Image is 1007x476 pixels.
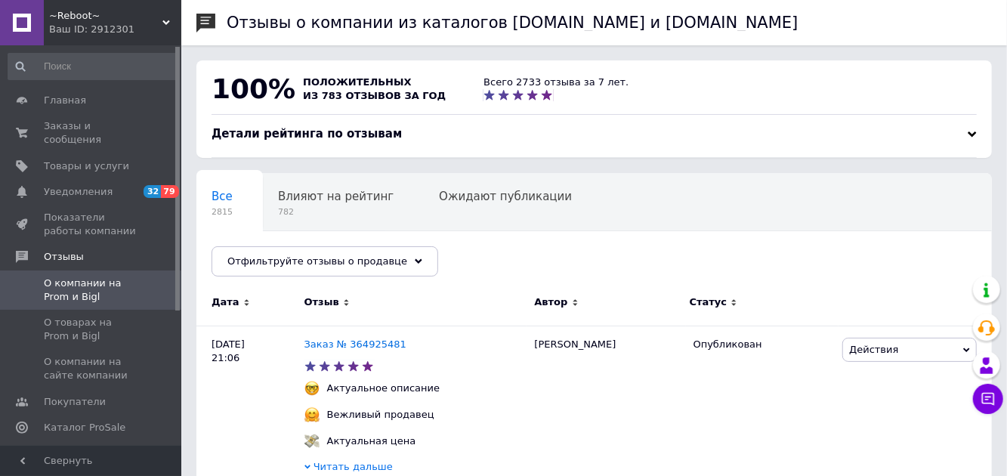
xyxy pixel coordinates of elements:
[212,190,233,203] span: Все
[323,382,444,395] div: Актуальное описание
[304,338,406,350] a: Заказ № 364925481
[44,277,140,304] span: О компании на Prom и Bigl
[314,461,393,472] span: Читать дальше
[534,295,567,309] span: Автор
[323,408,438,422] div: Вежливый продавец
[8,53,178,80] input: Поиск
[303,90,446,101] span: из 783 отзывов за год
[304,381,320,396] img: :nerd_face:
[196,231,406,289] div: Опубликованы без комментария
[212,206,233,218] span: 2815
[144,185,161,198] span: 32
[304,434,320,449] img: :money_with_wings:
[690,295,727,309] span: Статус
[44,119,140,147] span: Заказы и сообщения
[304,407,320,422] img: :hugging_face:
[227,255,407,267] span: Отфильтруйте отзывы о продавце
[278,190,394,203] span: Влияют на рейтинг
[44,94,86,107] span: Главная
[227,14,798,32] h1: Отзывы о компании из каталогов [DOMAIN_NAME] и [DOMAIN_NAME]
[44,421,125,434] span: Каталог ProSale
[693,338,832,351] div: Опубликован
[161,185,178,198] span: 79
[212,126,977,142] div: Детали рейтинга по отзывам
[849,344,898,355] span: Действия
[303,76,411,88] span: положительных
[44,211,140,238] span: Показатели работы компании
[49,23,181,36] div: Ваш ID: 2912301
[304,295,339,309] span: Отзыв
[44,250,84,264] span: Отзывы
[973,384,1003,414] button: Чат с покупателем
[44,159,129,173] span: Товары и услуги
[49,9,162,23] span: ~Reboot~
[44,355,140,382] span: О компании на сайте компании
[212,295,239,309] span: Дата
[212,73,295,104] span: 100%
[212,127,402,141] span: Детали рейтинга по отзывам
[323,434,420,448] div: Актуальная цена
[278,206,394,218] span: 782
[439,190,572,203] span: Ожидают публикации
[44,185,113,199] span: Уведомления
[44,395,106,409] span: Покупатели
[483,76,629,89] div: Всего 2733 отзыва за 7 лет.
[212,247,375,261] span: Опубликованы без комме...
[44,316,140,343] span: О товарах на Prom и Bigl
